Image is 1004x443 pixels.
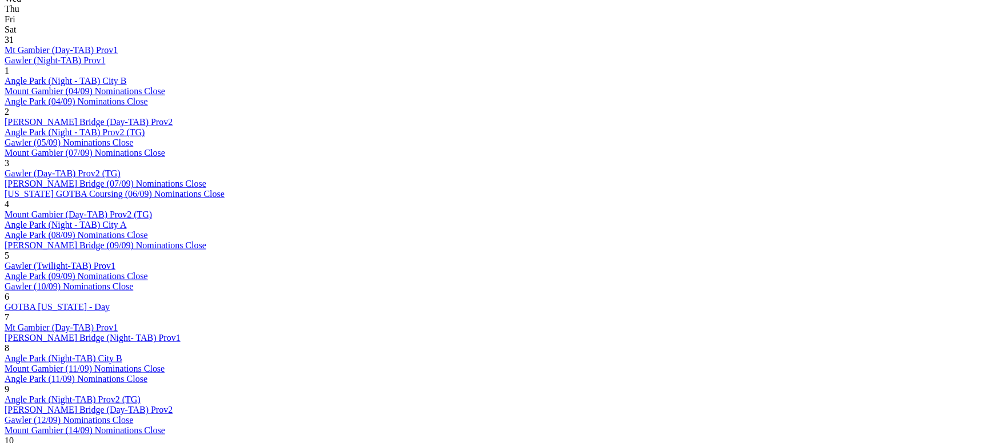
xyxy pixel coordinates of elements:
[5,117,173,127] a: [PERSON_NAME] Bridge (Day-TAB) Prov2
[5,394,141,404] a: Angle Park (Night-TAB) Prov2 (TG)
[5,4,999,14] div: Thu
[5,384,9,394] span: 9
[5,261,115,271] a: Gawler (Twilight-TAB) Prov1
[5,55,105,65] a: Gawler (Night-TAB) Prov1
[5,86,165,96] a: Mount Gambier (04/09) Nominations Close
[5,25,999,35] div: Sat
[5,199,9,209] span: 4
[5,230,148,240] a: Angle Park (08/09) Nominations Close
[5,374,147,384] a: Angle Park (11/09) Nominations Close
[5,127,145,137] a: Angle Park (Night - TAB) Prov2 (TG)
[5,76,127,86] a: Angle Park (Night - TAB) City B
[5,415,133,425] a: Gawler (12/09) Nominations Close
[5,96,148,106] a: Angle Park (04/09) Nominations Close
[5,220,127,229] a: Angle Park (Night - TAB) City A
[5,364,165,373] a: Mount Gambier (11/09) Nominations Close
[5,343,9,353] span: 8
[5,333,181,343] a: [PERSON_NAME] Bridge (Night- TAB) Prov1
[5,107,9,116] span: 2
[5,323,118,332] a: Mt Gambier (Day-TAB) Prov1
[5,45,118,55] a: Mt Gambier (Day-TAB) Prov1
[5,271,148,281] a: Angle Park (09/09) Nominations Close
[5,66,9,75] span: 1
[5,281,133,291] a: Gawler (10/09) Nominations Close
[5,35,14,45] span: 31
[5,179,206,188] a: [PERSON_NAME] Bridge (07/09) Nominations Close
[5,14,999,25] div: Fri
[5,353,122,363] a: Angle Park (Night-TAB) City B
[5,302,110,312] a: GOTBA [US_STATE] - Day
[5,292,9,301] span: 6
[5,405,173,414] a: [PERSON_NAME] Bridge (Day-TAB) Prov2
[5,312,9,322] span: 7
[5,148,165,158] a: Mount Gambier (07/09) Nominations Close
[5,138,133,147] a: Gawler (05/09) Nominations Close
[5,210,152,219] a: Mount Gambier (Day-TAB) Prov2 (TG)
[5,189,225,199] a: [US_STATE] GOTBA Coursing (06/09) Nominations Close
[5,251,9,260] span: 5
[5,425,165,435] a: Mount Gambier (14/09) Nominations Close
[5,240,206,250] a: [PERSON_NAME] Bridge (09/09) Nominations Close
[5,168,121,178] a: Gawler (Day-TAB) Prov2 (TG)
[5,158,9,168] span: 3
